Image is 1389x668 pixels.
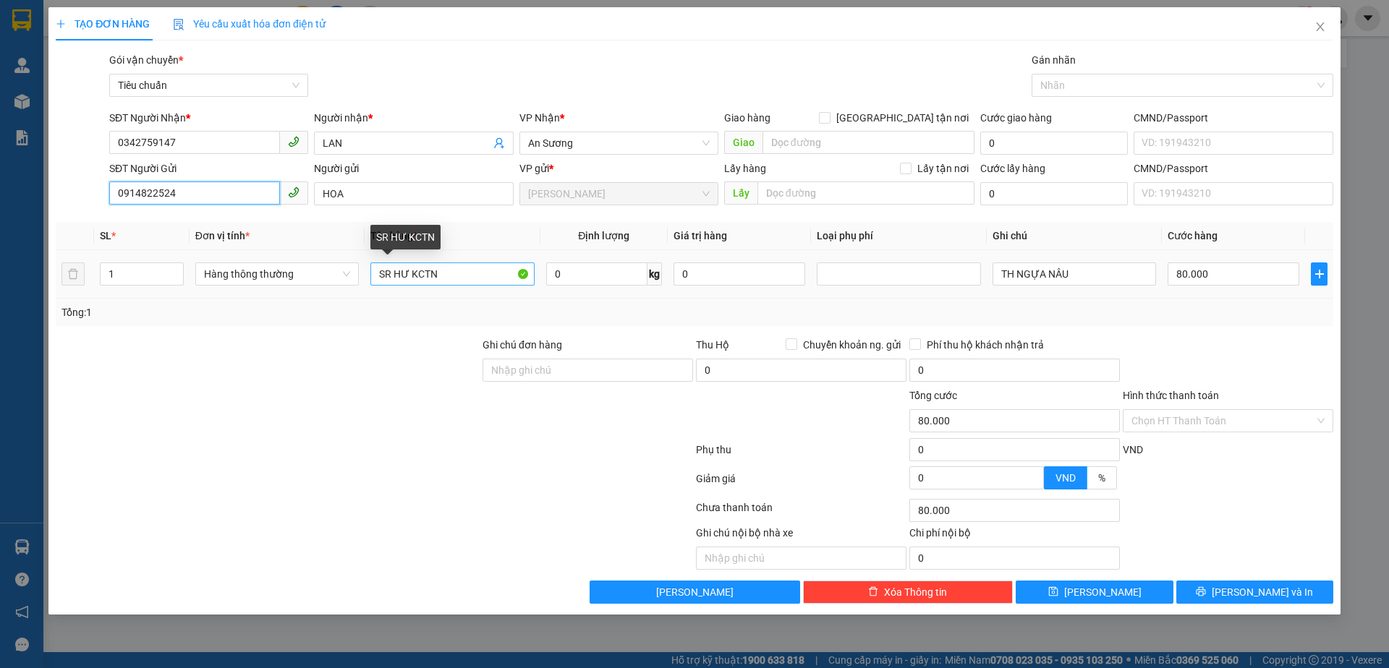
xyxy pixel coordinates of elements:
img: icon [173,19,184,30]
input: Cước giao hàng [980,132,1128,155]
span: Thu Hộ [696,339,729,351]
input: Cước lấy hàng [980,182,1128,205]
input: 0 [674,262,805,286]
span: Phí thu hộ khách nhận trả [921,337,1050,353]
button: delete [61,262,85,286]
span: Định lượng [578,230,629,241]
div: VP gửi [519,160,718,176]
div: Người gửi [314,160,513,176]
div: Tổng: 1 [61,304,536,320]
span: VP Nhận [519,112,560,124]
span: plus [1312,268,1326,280]
div: Ghi chú nội bộ nhà xe [696,525,906,547]
label: Cước giao hàng [980,112,1052,124]
span: [PERSON_NAME] [1064,584,1142,600]
label: Gán nhãn [1032,54,1076,66]
button: deleteXóa Thông tin [803,581,1014,604]
span: An Sương [528,132,710,154]
label: Hình thức thanh toán [1123,390,1219,401]
span: Giao [724,131,763,154]
span: Cước hàng [1168,230,1218,241]
div: SĐT Người Gửi [109,160,308,176]
input: Ghi Chú [993,262,1156,286]
span: Cư Kuin [528,183,710,205]
input: Ghi chú đơn hàng [483,359,693,382]
span: plus [56,19,66,29]
span: Yêu cầu xuất hóa đơn điện tử [173,18,326,30]
span: [GEOGRAPHIC_DATA] tận nơi [831,110,974,126]
span: Đơn vị tính [195,230,250,241]
span: save [1048,586,1058,598]
span: Giá trị hàng [674,230,727,241]
button: printer[PERSON_NAME] và In [1176,581,1333,604]
div: CMND/Passport [1134,160,1333,176]
span: Tiêu chuẩn [118,74,300,96]
button: Close [1300,7,1341,48]
div: Chi phí nội bộ [909,525,1120,547]
input: Dọc đường [763,131,974,154]
span: Gói vận chuyển [109,54,183,66]
span: kg [647,262,662,286]
span: Xóa Thông tin [884,584,947,600]
span: Tổng cước [909,390,957,401]
span: Hàng thông thường [204,263,350,285]
span: VND [1055,472,1076,484]
span: printer [1196,586,1206,598]
span: phone [288,136,300,147]
span: user-add [493,137,505,149]
div: SĐT Người Nhận [109,110,308,126]
span: Giao hàng [724,112,770,124]
span: [PERSON_NAME] và In [1212,584,1313,600]
div: CMND/Passport [1134,110,1333,126]
button: [PERSON_NAME] [590,581,800,604]
label: Cước lấy hàng [980,163,1045,174]
span: SL [100,230,111,241]
span: delete [868,586,878,598]
div: Người nhận [314,110,513,126]
button: save[PERSON_NAME] [1016,581,1173,604]
div: SR HƯ KCTN [370,225,441,249]
div: Giảm giá [694,471,908,496]
input: Dọc đường [757,181,974,205]
span: Lấy hàng [724,163,766,174]
th: Loại phụ phí [811,222,986,250]
span: % [1098,472,1105,484]
span: Lấy [724,181,757,205]
div: Phụ thu [694,442,908,467]
button: plus [1311,262,1327,286]
input: Nhập ghi chú [696,547,906,570]
span: Lấy tận nơi [912,160,974,176]
span: TẠO ĐƠN HÀNG [56,18,150,30]
span: close [1314,21,1326,33]
span: phone [288,187,300,198]
label: Ghi chú đơn hàng [483,339,562,351]
th: Ghi chú [987,222,1162,250]
input: VD: Bàn, Ghế [370,262,534,286]
div: Chưa thanh toán [694,500,908,525]
span: [PERSON_NAME] [656,584,734,600]
span: Chuyển khoản ng. gửi [797,337,906,353]
span: VND [1123,444,1143,455]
